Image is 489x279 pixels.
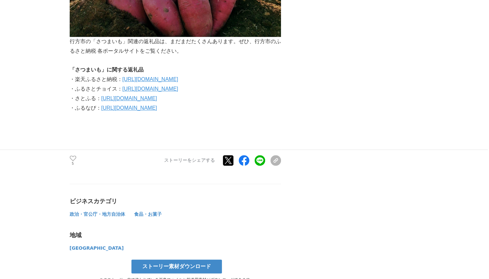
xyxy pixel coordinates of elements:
span: 食品・お菓子 [134,211,162,217]
p: 行方市の「さつまいも」関連の返礼品は、まだまだたくさんあります。ぜひ、行方市のふるさと納税 各ポータルサイトをご覧ください。 [70,37,281,56]
p: ・さとふる： [70,94,281,103]
strong: 「さつまいも」に関する返礼品 [70,67,144,72]
div: ビジネスカテゴリ [70,197,281,205]
div: 地域 [70,231,281,239]
p: ・楽天ふるさと納税： [70,75,281,84]
a: [URL][DOMAIN_NAME] [122,76,178,82]
p: ・ふるなび： [70,103,281,113]
a: ストーリー素材ダウンロード [131,260,222,273]
a: [URL][DOMAIN_NAME] [101,105,157,111]
span: 政治・官公庁・地方自治体 [70,211,125,217]
a: 食品・お菓子 [134,213,162,216]
span: [GEOGRAPHIC_DATA] [70,245,124,251]
p: ストーリーをシェアする [164,157,215,163]
a: [URL][DOMAIN_NAME] [101,96,157,101]
a: 政治・官公庁・地方自治体 [70,213,126,216]
a: [GEOGRAPHIC_DATA] [70,247,124,250]
p: ・ふるさとチョイス： [70,84,281,94]
a: [URL][DOMAIN_NAME] [122,86,178,92]
p: 5 [70,162,76,165]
